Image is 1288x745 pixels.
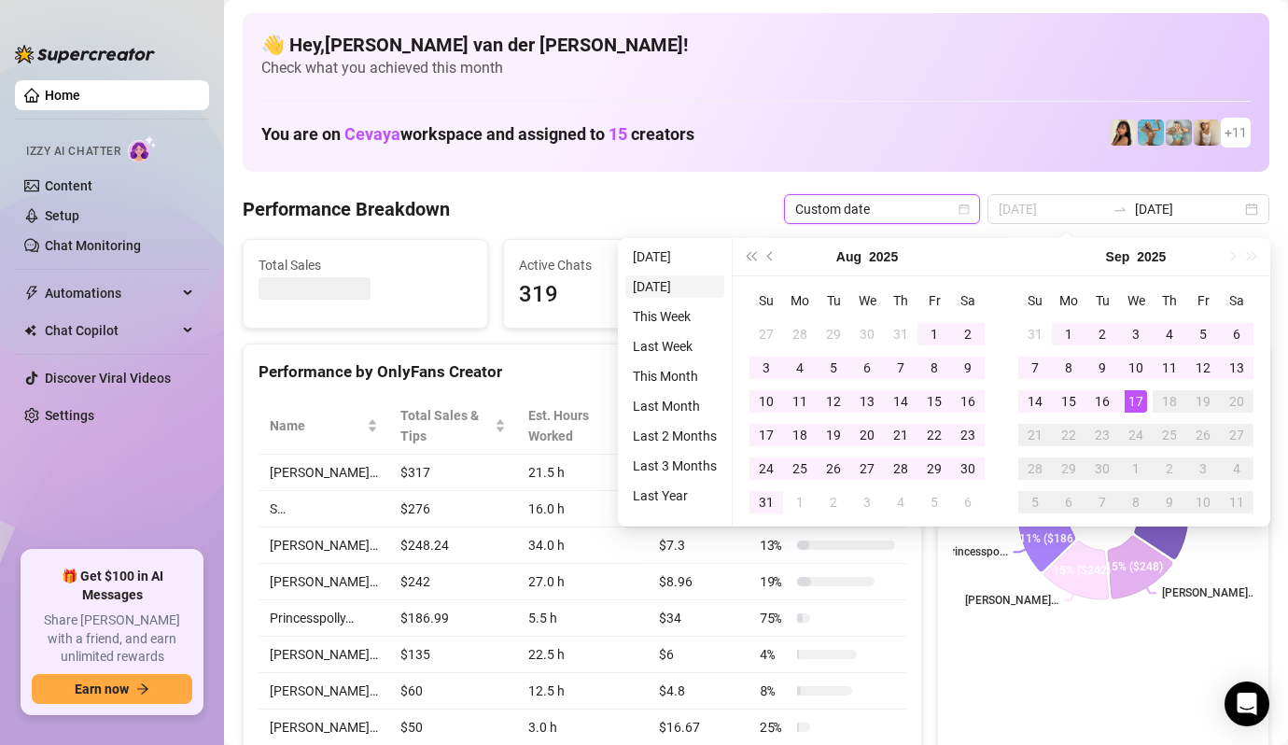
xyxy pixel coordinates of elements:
[917,452,951,485] td: 2025-08-29
[517,455,648,491] td: 21.5 h
[822,424,845,446] div: 19
[45,408,94,423] a: Settings
[1091,357,1113,379] div: 9
[749,385,783,418] td: 2025-08-10
[1085,351,1119,385] td: 2025-09-09
[528,405,622,446] div: Est. Hours Worked
[783,418,817,452] td: 2025-08-18
[889,457,912,480] div: 28
[1220,284,1253,317] th: Sa
[648,673,749,710] td: $4.8
[965,594,1058,607] text: [PERSON_NAME]…
[648,564,749,600] td: $8.96
[270,415,363,436] span: Name
[24,286,39,301] span: thunderbolt
[259,491,389,527] td: S…
[1137,238,1166,275] button: Choose a year
[789,491,811,513] div: 1
[1186,385,1220,418] td: 2025-09-19
[45,208,79,223] a: Setup
[389,491,517,527] td: $276
[944,545,1008,558] text: Princesspo...
[889,390,912,413] div: 14
[1192,491,1214,513] div: 10
[1220,418,1253,452] td: 2025-09-27
[1225,682,1269,726] div: Open Intercom Messenger
[856,323,878,345] div: 30
[519,255,733,275] span: Active Chats
[817,418,850,452] td: 2025-08-19
[517,527,648,564] td: 34.0 h
[817,485,850,519] td: 2025-09-02
[1052,351,1085,385] td: 2025-09-08
[1024,424,1046,446] div: 21
[1057,491,1080,513] div: 6
[1085,485,1119,519] td: 2025-10-07
[755,357,777,379] div: 3
[1194,119,1220,146] img: Megan
[822,323,845,345] div: 29
[625,246,724,268] li: [DATE]
[1158,357,1181,379] div: 11
[1106,238,1130,275] button: Choose a month
[817,452,850,485] td: 2025-08-26
[389,564,517,600] td: $242
[1057,424,1080,446] div: 22
[959,204,970,215] span: calendar
[1119,485,1153,519] td: 2025-10-08
[1125,357,1147,379] div: 10
[1057,323,1080,345] div: 1
[259,455,389,491] td: [PERSON_NAME]…
[1057,457,1080,480] div: 29
[1113,202,1127,217] span: swap-right
[517,637,648,673] td: 22.5 h
[817,284,850,317] th: Tu
[609,124,627,144] span: 15
[889,323,912,345] div: 31
[1220,385,1253,418] td: 2025-09-20
[1085,452,1119,485] td: 2025-09-30
[889,424,912,446] div: 21
[1158,457,1181,480] div: 2
[1162,587,1255,600] text: [PERSON_NAME]…
[740,238,761,275] button: Last year (Control + left)
[951,485,985,519] td: 2025-09-06
[1186,284,1220,317] th: Fr
[1158,491,1181,513] div: 9
[817,317,850,351] td: 2025-07-29
[1119,284,1153,317] th: We
[1052,452,1085,485] td: 2025-09-29
[1052,418,1085,452] td: 2025-09-22
[517,600,648,637] td: 5.5 h
[856,424,878,446] div: 20
[75,682,129,696] span: Earn now
[884,452,917,485] td: 2025-08-28
[517,673,648,710] td: 12.5 h
[1018,317,1052,351] td: 2025-08-31
[749,351,783,385] td: 2025-08-03
[999,199,1105,219] input: Start date
[648,527,749,564] td: $7.3
[1225,491,1248,513] div: 11
[1113,202,1127,217] span: to
[1024,323,1046,345] div: 31
[1153,485,1186,519] td: 2025-10-09
[957,424,979,446] div: 23
[1091,323,1113,345] div: 2
[749,485,783,519] td: 2025-08-31
[1186,351,1220,385] td: 2025-09-12
[822,390,845,413] div: 12
[923,323,945,345] div: 1
[1018,418,1052,452] td: 2025-09-21
[1057,390,1080,413] div: 15
[261,124,694,145] h1: You are on workspace and assigned to creators
[1018,385,1052,418] td: 2025-09-14
[783,485,817,519] td: 2025-09-01
[1125,390,1147,413] div: 17
[1052,317,1085,351] td: 2025-09-01
[1225,424,1248,446] div: 27
[951,418,985,452] td: 2025-08-23
[45,316,177,345] span: Chat Copilot
[1153,351,1186,385] td: 2025-09-11
[957,390,979,413] div: 16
